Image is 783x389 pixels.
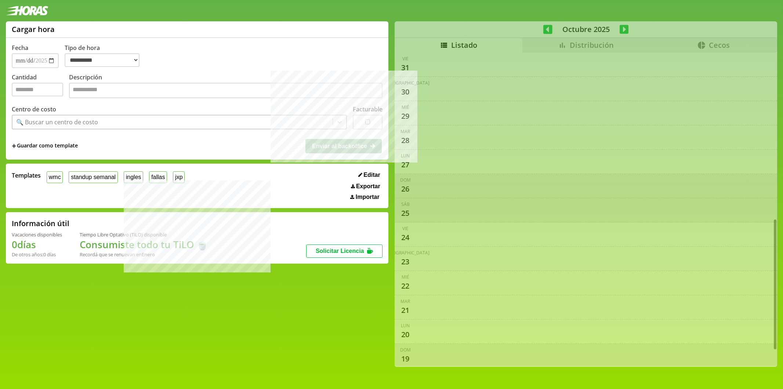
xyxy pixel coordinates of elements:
[80,251,208,258] div: Recordá que se renuevan en
[12,218,69,228] h2: Información útil
[47,171,63,183] button: wmc
[65,53,139,67] select: Tipo de hora
[173,171,185,183] button: jxp
[12,238,62,251] h1: 0 días
[349,183,383,190] button: Exportar
[69,171,117,183] button: standup semanal
[6,6,48,15] img: logotipo
[12,24,55,34] h1: Cargar hora
[12,73,69,100] label: Cantidad
[69,73,383,100] label: Descripción
[12,231,62,238] div: Vacaciones disponibles
[80,238,208,251] h1: Consumiste todo tu TiLO 🍵
[12,44,28,52] label: Fecha
[363,172,380,178] span: Editar
[356,194,380,200] span: Importar
[12,171,41,179] span: Templates
[356,171,383,179] button: Editar
[80,231,208,238] div: Tiempo Libre Optativo (TiLO) disponible
[353,105,383,113] label: Facturable
[12,142,16,150] span: +
[124,171,143,183] button: ingles
[12,251,62,258] div: De otros años: 0 días
[65,44,145,68] label: Tipo de hora
[12,83,63,96] input: Cantidad
[12,142,78,150] span: +Guardar como template
[149,171,167,183] button: fallas
[142,251,155,258] b: Enero
[69,83,383,98] textarea: Descripción
[356,183,380,190] span: Exportar
[306,245,383,258] button: Solicitar Licencia
[12,105,56,113] label: Centro de costo
[316,248,364,254] span: Solicitar Licencia
[16,118,98,126] div: 🔍 Buscar un centro de costo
